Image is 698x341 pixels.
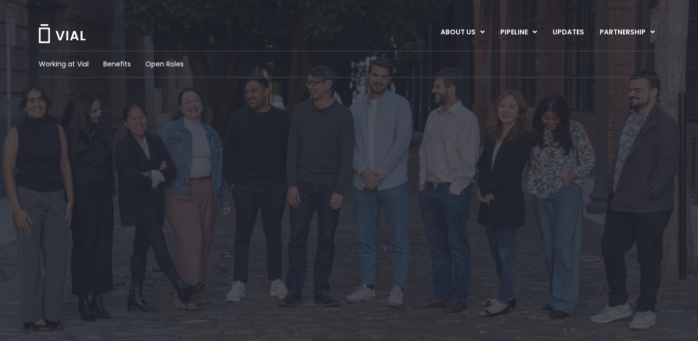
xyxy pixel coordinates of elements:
a: UPDATES [545,24,591,41]
a: Benefits [103,59,131,69]
a: ABOUT USMenu Toggle [433,24,492,41]
a: PIPELINEMenu Toggle [492,24,544,41]
a: Open Roles [145,59,184,69]
img: Vial Logo [38,24,86,43]
a: Working at Vial [39,59,89,69]
a: PARTNERSHIPMenu Toggle [592,24,663,41]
